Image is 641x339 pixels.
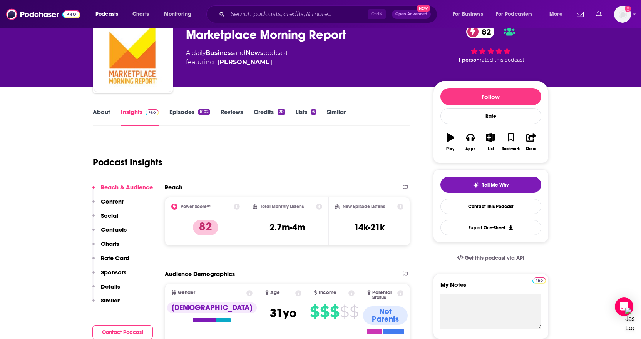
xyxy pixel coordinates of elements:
button: Open AdvancedNew [392,10,431,19]
span: Monitoring [164,9,191,20]
p: Reach & Audience [101,184,153,191]
svg: Add a profile image [625,6,631,12]
img: Marketplace Morning Report [94,15,171,92]
a: InsightsPodchaser Pro [121,108,159,126]
p: 82 [193,220,218,235]
button: tell me why sparkleTell Me Why [440,177,541,193]
span: Income [319,290,336,295]
div: 6 [311,109,316,115]
button: Apps [460,128,480,156]
div: 20 [278,109,285,115]
div: 6102 [198,109,209,115]
span: 82 [474,25,495,38]
button: Bookmark [501,128,521,156]
span: Parental Status [372,290,396,300]
button: open menu [90,8,128,20]
span: 1 person [459,57,480,63]
button: Share [521,128,541,156]
a: Lists6 [296,108,316,126]
span: Get this podcast via API [465,255,524,261]
a: Episodes6102 [169,108,209,126]
button: Content [92,198,124,212]
a: News [246,49,263,57]
a: Pro website [532,276,546,284]
h2: Power Score™ [181,204,211,209]
button: Sponsors [92,269,126,283]
p: Similar [101,297,120,304]
button: Social [92,212,118,226]
button: Details [92,283,120,297]
a: About [93,108,110,126]
a: Contact This Podcast [440,199,541,214]
a: 82 [466,25,495,38]
img: tell me why sparkle [473,182,479,188]
div: A daily podcast [186,48,288,67]
span: Tell Me Why [482,182,509,188]
div: Rate [440,108,541,124]
button: Contacts [92,226,127,240]
span: rated this podcast [480,57,524,63]
h2: Total Monthly Listens [260,204,304,209]
a: Similar [327,108,346,126]
a: Show notifications dropdown [593,8,605,21]
span: $ [310,306,319,318]
a: Credits20 [254,108,285,126]
button: Export One-Sheet [440,220,541,235]
div: Not Parents [363,306,408,325]
span: $ [320,306,329,318]
button: Charts [92,240,119,254]
button: Similar [92,297,120,311]
span: $ [340,306,349,318]
span: More [549,9,562,20]
span: and [234,49,246,57]
div: Play [446,147,454,151]
span: Gender [178,290,195,295]
div: List [488,147,494,151]
h2: Reach [165,184,182,191]
button: Play [440,128,460,156]
p: Content [101,198,124,205]
h3: 2.7m-4m [269,222,305,233]
button: open menu [159,8,201,20]
a: David Brancaccio [217,58,272,67]
a: Charts [127,8,154,20]
button: Follow [440,88,541,105]
button: Rate Card [92,254,129,269]
button: open menu [544,8,572,20]
span: New [417,5,430,12]
img: Podchaser - Follow, Share and Rate Podcasts [6,7,80,22]
a: Business [206,49,234,57]
p: Sponsors [101,269,126,276]
a: Show notifications dropdown [574,8,587,21]
div: [DEMOGRAPHIC_DATA] [167,302,257,313]
input: Search podcasts, credits, & more... [228,8,368,20]
span: Charts [132,9,149,20]
p: Details [101,283,120,290]
label: My Notes [440,281,541,294]
h1: Podcast Insights [93,157,162,168]
h2: Audience Demographics [165,270,235,277]
a: Get this podcast via API [451,249,531,267]
button: Reach & Audience [92,184,153,198]
span: For Podcasters [496,9,533,20]
span: Logged in as RebRoz5 [614,6,631,23]
img: Podchaser Pro [146,109,159,115]
span: Age [270,290,280,295]
span: Podcasts [95,9,118,20]
span: Open Advanced [395,12,427,16]
div: Share [526,147,536,151]
img: User Profile [614,6,631,23]
button: open menu [447,8,493,20]
span: For Business [453,9,483,20]
button: open menu [491,8,544,20]
p: Contacts [101,226,127,233]
div: Open Intercom Messenger [615,297,633,316]
span: 31 yo [270,306,296,321]
span: Ctrl K [368,9,386,19]
div: Apps [465,147,475,151]
p: Rate Card [101,254,129,262]
button: Show profile menu [614,6,631,23]
a: Reviews [221,108,243,126]
span: $ [330,306,339,318]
